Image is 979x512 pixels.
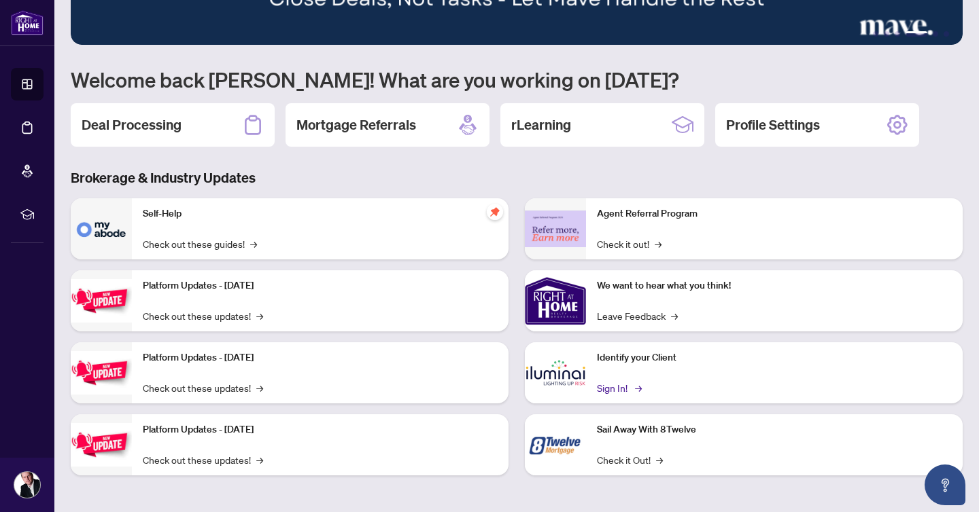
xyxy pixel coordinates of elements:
h3: Brokerage & Industry Updates [71,168,963,187]
p: Platform Updates - [DATE] [143,422,498,437]
button: 3 [895,31,900,37]
button: 4 [906,31,927,37]
h1: Welcome back [PERSON_NAME]! What are you working on [DATE]? [71,67,963,92]
a: Check out these updates!→ [143,452,263,467]
a: Check out these updates!→ [143,380,263,395]
img: Sail Away With 8Twelve [525,414,586,475]
button: 5 [933,31,938,37]
img: Agent Referral Program [525,211,586,248]
img: We want to hear what you think! [525,270,586,331]
span: → [635,380,642,395]
img: Identify your Client [525,342,586,403]
img: Platform Updates - July 21, 2025 [71,279,132,322]
img: Self-Help [71,198,132,259]
p: Platform Updates - [DATE] [143,278,498,293]
h2: Profile Settings [726,115,820,134]
span: → [250,236,257,251]
a: Leave Feedback→ [597,308,678,323]
span: → [256,380,263,395]
a: Check out these updates!→ [143,308,263,323]
h2: Deal Processing [82,115,182,134]
button: 1 [873,31,878,37]
img: Platform Updates - June 23, 2025 [71,423,132,466]
h2: Mortgage Referrals [296,115,416,134]
a: Check it Out!→ [597,452,663,467]
img: Profile Icon [14,472,40,498]
span: pushpin [487,204,503,220]
button: 6 [944,31,949,37]
p: We want to hear what you think! [597,278,952,293]
p: Identify your Client [597,350,952,365]
img: logo [11,10,44,35]
p: Agent Referral Program [597,206,952,221]
p: Self-Help [143,206,498,221]
a: Check it out!→ [597,236,662,251]
button: Open asap [925,464,965,505]
a: Sign In!→ [597,380,640,395]
a: Check out these guides!→ [143,236,257,251]
span: → [256,308,263,323]
span: → [671,308,678,323]
span: → [256,452,263,467]
h2: rLearning [511,115,571,134]
img: Platform Updates - July 8, 2025 [71,351,132,394]
p: Sail Away With 8Twelve [597,422,952,437]
span: → [655,236,662,251]
p: Platform Updates - [DATE] [143,350,498,365]
span: → [656,452,663,467]
button: 2 [884,31,889,37]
